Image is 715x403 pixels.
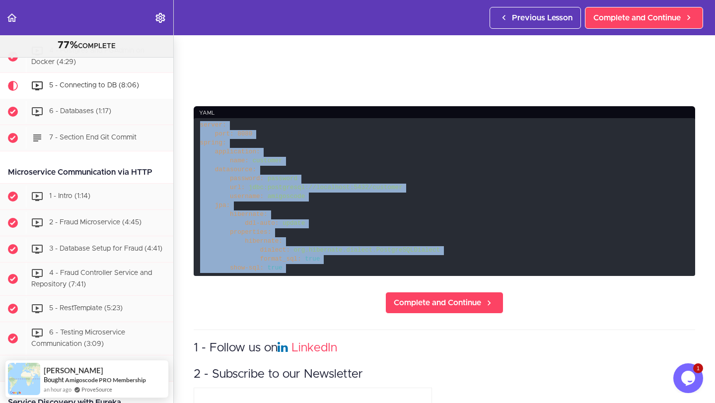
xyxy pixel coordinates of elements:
span: Bought [44,376,64,384]
span: amigoscode [268,193,305,200]
span: 3 - Database Setup for Fraud (4:41) [49,246,162,253]
span: Previous Lesson [512,12,572,24]
span: hibernate: [245,238,283,245]
span: 2 - Fraud Microservice (4:45) [49,219,142,226]
span: password [268,175,297,182]
span: spring: [200,139,226,146]
svg: Settings Menu [154,12,166,24]
span: hibernate: [230,211,268,218]
span: show-sql: [230,265,264,271]
span: Complete and Continue [394,297,481,309]
span: username: [230,193,264,200]
span: 4 - Fraud Controller Service and Repository (7:41) [31,270,152,288]
svg: Back to course curriculum [6,12,18,24]
span: [PERSON_NAME] [44,366,103,375]
div: yaml [194,106,695,120]
a: Complete and Continue [585,7,703,29]
span: org.hibernate.dialect.PostgreSQLDialect [294,247,440,254]
h3: 1 - Follow us on [194,340,695,356]
span: 77% [58,40,78,50]
a: ProveSource [81,385,112,394]
span: 4 - Postgres and PGAdmin on Docker (4:29) [31,47,144,66]
a: Complete and Continue [385,292,503,314]
span: 6 - Testing Microservice Communication (3:09) [31,329,125,347]
span: jdbc:postgresql://localhost:5432/customer [249,184,403,191]
span: 7 - Section End Git Commit [49,134,137,141]
span: jpa: [215,202,230,209]
span: 8080 [237,131,252,137]
span: an hour ago [44,385,71,394]
span: 5 - RestTemplate (5:23) [49,305,123,312]
span: 1 - Intro (1:14) [49,193,90,200]
span: password: [230,175,264,182]
span: true [268,265,283,271]
span: format_sql: [260,256,301,263]
h3: 2 - Subscribe to our Newsletter [194,366,695,383]
span: server: [200,122,226,129]
span: application: [215,148,260,155]
span: dialect: [260,247,290,254]
a: Amigoscode PRO Membership [65,376,146,384]
span: url: [230,184,245,191]
span: true [305,256,320,263]
span: customer [252,157,282,164]
div: COMPLETE [12,39,161,52]
img: provesource social proof notification image [8,363,40,395]
a: Previous Lesson [490,7,581,29]
a: LinkedIn [291,342,337,354]
span: datasource: [215,166,256,173]
span: Complete and Continue [593,12,681,24]
span: ddl-auto: [245,220,279,227]
span: properties: [230,229,271,236]
span: 5 - Connecting to DB (8:06) [49,82,139,89]
span: port: [215,131,234,137]
span: update [283,220,305,227]
span: name: [230,157,249,164]
span: 6 - Databases (1:17) [49,108,111,115]
iframe: chat widget [673,363,705,393]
